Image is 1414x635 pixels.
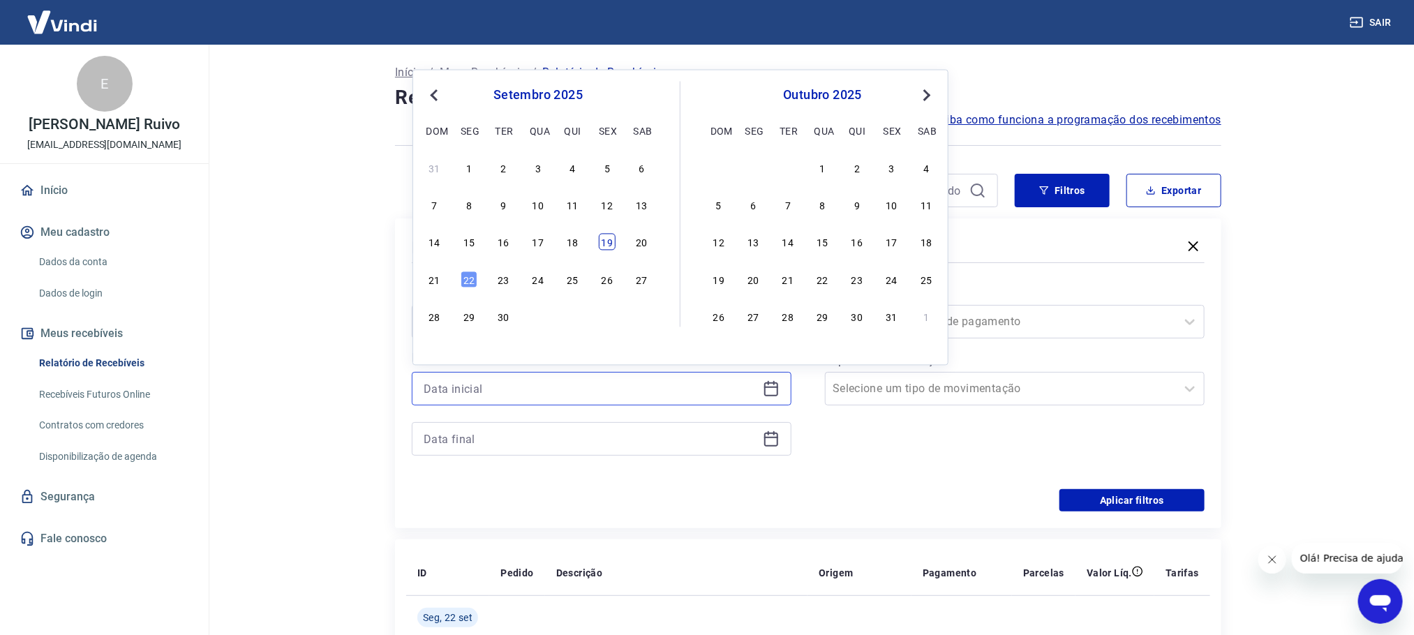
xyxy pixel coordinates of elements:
div: qua [530,122,546,139]
div: Choose segunda-feira, 20 de outubro de 2025 [745,271,761,287]
div: Choose segunda-feira, 29 de setembro de 2025 [461,308,477,325]
div: Choose quinta-feira, 2 de outubro de 2025 [849,159,865,176]
div: Choose quinta-feira, 2 de outubro de 2025 [565,308,581,325]
p: Período personalizado [412,350,791,366]
div: dom [426,122,443,139]
div: Choose terça-feira, 14 de outubro de 2025 [780,234,796,251]
div: E [77,56,133,112]
div: Choose domingo, 21 de setembro de 2025 [426,271,443,287]
div: Choose quarta-feira, 22 de outubro de 2025 [814,271,831,287]
span: Olá! Precisa de ajuda? [8,10,117,21]
a: Segurança [17,481,192,512]
div: Choose quinta-feira, 9 de outubro de 2025 [849,197,865,214]
div: Choose sexta-feira, 3 de outubro de 2025 [599,308,616,325]
a: Recebíveis Futuros Online [34,380,192,409]
p: Parcelas [1023,566,1064,580]
a: Início [395,64,423,81]
div: sex [599,122,616,139]
div: dom [710,122,727,139]
div: Choose sábado, 4 de outubro de 2025 [918,159,935,176]
p: Relatório de Recebíveis [542,64,662,81]
div: Choose segunda-feira, 22 de setembro de 2025 [461,271,477,287]
div: Choose quarta-feira, 15 de outubro de 2025 [814,234,831,251]
p: Valor Líq. [1087,566,1132,580]
div: Choose terça-feira, 23 de setembro de 2025 [496,271,512,287]
div: Choose quarta-feira, 17 de setembro de 2025 [530,234,546,251]
div: Choose segunda-feira, 6 de outubro de 2025 [745,197,761,214]
div: Choose sexta-feira, 19 de setembro de 2025 [599,234,616,251]
iframe: Mensagem da empresa [1292,543,1403,574]
div: Choose sábado, 6 de setembro de 2025 [634,159,650,176]
button: Exportar [1126,174,1221,207]
button: Filtros [1015,174,1110,207]
p: [EMAIL_ADDRESS][DOMAIN_NAME] [27,137,181,152]
div: Choose quarta-feira, 8 de outubro de 2025 [814,197,831,214]
div: qui [849,122,865,139]
input: Data inicial [424,378,757,399]
div: Choose sexta-feira, 31 de outubro de 2025 [884,308,900,325]
label: Tipo de Movimentação [828,352,1202,369]
div: Choose sábado, 4 de outubro de 2025 [634,308,650,325]
div: Choose domingo, 26 de outubro de 2025 [710,308,727,325]
input: Data final [424,428,757,449]
div: Choose sexta-feira, 12 de setembro de 2025 [599,197,616,214]
button: Sair [1347,10,1397,36]
p: Origem [819,566,853,580]
p: Meus Recebíveis [440,64,526,81]
div: Choose quarta-feira, 1 de outubro de 2025 [814,159,831,176]
div: qui [565,122,581,139]
div: Choose sábado, 11 de outubro de 2025 [918,197,935,214]
div: Choose domingo, 28 de setembro de 2025 [426,308,443,325]
div: Choose quinta-feira, 30 de outubro de 2025 [849,308,865,325]
div: Choose domingo, 14 de setembro de 2025 [426,234,443,251]
button: Meus recebíveis [17,318,192,349]
div: ter [496,122,512,139]
div: Choose domingo, 12 de outubro de 2025 [710,234,727,251]
div: Choose sexta-feira, 3 de outubro de 2025 [884,159,900,176]
div: Choose quinta-feira, 4 de setembro de 2025 [565,159,581,176]
div: Choose quinta-feira, 16 de outubro de 2025 [849,234,865,251]
div: Choose sábado, 18 de outubro de 2025 [918,234,935,251]
div: Choose terça-feira, 9 de setembro de 2025 [496,197,512,214]
p: Tarifas [1166,566,1199,580]
a: Contratos com credores [34,411,192,440]
div: outubro 2025 [708,87,937,104]
span: Seg, 22 set [423,611,472,625]
div: qua [814,122,831,139]
div: Choose domingo, 7 de setembro de 2025 [426,197,443,214]
div: Choose domingo, 31 de agosto de 2025 [426,159,443,176]
div: seg [461,122,477,139]
a: Disponibilização de agenda [34,442,192,471]
div: Choose quinta-feira, 11 de setembro de 2025 [565,197,581,214]
div: Choose segunda-feira, 15 de setembro de 2025 [461,234,477,251]
p: [PERSON_NAME] Ruivo [29,117,180,132]
button: Meu cadastro [17,217,192,248]
div: seg [745,122,761,139]
button: Next Month [918,87,935,104]
a: Relatório de Recebíveis [34,349,192,378]
div: Choose quinta-feira, 23 de outubro de 2025 [849,271,865,287]
div: Choose segunda-feira, 27 de outubro de 2025 [745,308,761,325]
div: Choose quarta-feira, 1 de outubro de 2025 [530,308,546,325]
a: Fale conosco [17,523,192,554]
iframe: Botão para abrir a janela de mensagens [1358,579,1403,624]
div: Choose quarta-feira, 10 de setembro de 2025 [530,197,546,214]
a: Início [17,175,192,206]
img: Vindi [17,1,107,43]
a: Dados de login [34,279,192,308]
div: Choose sábado, 25 de outubro de 2025 [918,271,935,287]
div: Choose segunda-feira, 1 de setembro de 2025 [461,159,477,176]
p: ID [417,566,427,580]
div: Choose sábado, 20 de setembro de 2025 [634,234,650,251]
p: Pedido [500,566,533,580]
div: month 2025-09 [424,158,652,327]
a: Saiba como funciona a programação dos recebimentos [933,112,1221,128]
p: Pagamento [923,566,977,580]
div: Choose terça-feira, 28 de outubro de 2025 [780,308,796,325]
div: month 2025-10 [708,158,937,327]
div: Choose sábado, 1 de novembro de 2025 [918,308,935,325]
div: Choose terça-feira, 2 de setembro de 2025 [496,159,512,176]
div: Choose segunda-feira, 8 de setembro de 2025 [461,197,477,214]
